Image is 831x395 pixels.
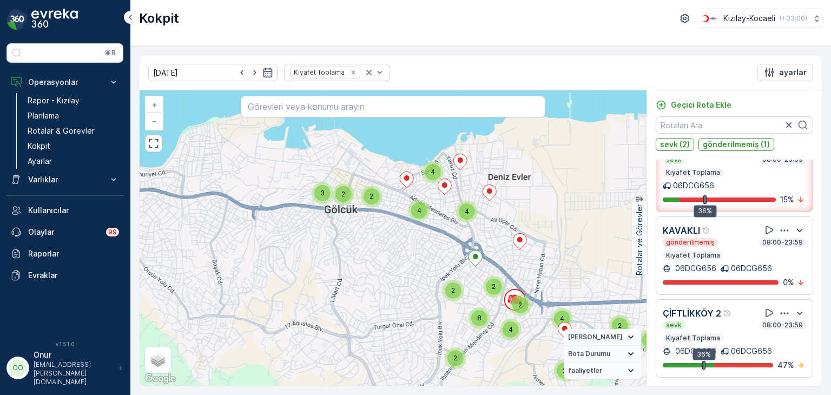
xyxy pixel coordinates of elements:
p: Varlıklar [28,174,102,185]
p: Kızılay-Kocaeli [723,13,775,24]
p: 08:00-23:59 [761,238,804,247]
img: k%C4%B1z%C4%B1lay_0jL9uU1.png [700,12,719,24]
p: Kıyafet Toplama [665,168,721,177]
p: Kullanıcılar [28,205,119,216]
p: Kokpit [139,10,179,27]
span: 4 [509,325,513,333]
a: Kullanıcılar [6,200,123,221]
div: 2 [483,276,505,298]
span: 4 [431,168,435,176]
p: Evraklar [28,270,119,281]
p: 06DCG656 [673,346,716,357]
a: Olaylar99 [6,221,123,243]
p: gönderilmemiş [665,238,716,247]
div: 4 [500,319,522,340]
div: OO [9,359,27,377]
summary: Rota Durumu [564,346,641,363]
p: 06DCG656 [673,263,716,274]
div: Remove Kıyafet Toplama [347,68,359,77]
span: [PERSON_NAME] [568,333,623,341]
button: Varlıklar [6,169,123,190]
p: 0 % [783,277,794,288]
p: 47 % [777,360,794,371]
p: ayarlar [779,67,807,78]
p: 06DCG656 [731,346,772,357]
span: + [152,100,157,109]
a: Planlama [23,108,123,123]
p: KAVAKLI [663,224,700,237]
span: 2 [618,321,622,330]
p: Raporlar [28,248,119,259]
p: ( +03:00 ) [780,14,807,23]
a: Raporlar [6,243,123,265]
p: Kokpit [28,141,50,152]
span: 2 [341,190,345,198]
a: Geçici Rota Ekle [656,100,731,110]
p: Kıyafet Toplama [665,334,721,343]
p: Rapor - Kızılay [28,95,80,106]
p: sevk (2) [660,139,690,150]
a: Ayarlar [23,154,123,169]
div: 2 [510,294,531,316]
span: 2 [563,366,566,374]
span: 2 [518,301,522,309]
input: Görevleri veya konumu arayın [241,96,545,117]
p: ⌘B [105,49,116,57]
a: Yakınlaştır [146,97,162,113]
button: sevk (2) [656,138,694,151]
span: 2 [492,282,496,291]
p: 06DCG656 [731,263,772,274]
div: Kıyafet Toplama [291,67,346,77]
p: 99 [108,228,117,236]
a: Layers [146,348,170,372]
div: 2 [361,186,382,207]
div: 2 [445,347,466,369]
span: 4 [465,207,469,215]
div: 4 [456,201,478,222]
summary: [PERSON_NAME] [564,329,641,346]
span: 2 [453,354,457,362]
p: Rotalar & Görevler [28,126,95,136]
div: 2 [554,360,576,381]
div: 36% [692,348,715,360]
div: 4 [551,308,573,330]
p: 15 % [780,194,794,205]
div: 2 [333,183,354,205]
input: dd/mm/yyyy [148,64,278,81]
p: ÇİFTLİKKÖY 2 [663,307,721,320]
input: Rotaları Ara [656,116,813,134]
span: v 1.51.0 [6,341,123,347]
div: 2 [443,280,464,301]
p: [EMAIL_ADDRESS][PERSON_NAME][DOMAIN_NAME] [34,360,114,386]
p: Olaylar [28,227,100,238]
span: faaliyetler [568,366,602,375]
p: 06DCG656 [673,180,714,191]
span: 4 [560,314,564,322]
p: Ayarlar [28,156,52,167]
p: Kıyafet Toplama [665,251,721,260]
p: sevk [665,155,683,164]
p: gönderilmemiş (1) [703,139,770,150]
p: sevk [665,321,683,330]
span: 4 [417,206,421,214]
div: 36% [694,205,716,217]
div: 4 [408,200,430,221]
p: 08:00-23:59 [761,321,804,330]
div: 4 [422,161,444,183]
span: 3 [320,189,325,197]
img: logo_dark-DEwI_e13.png [31,9,78,30]
button: Kızılay-Kocaeli(+03:00) [700,9,822,28]
p: Planlama [28,110,59,121]
span: 8 [477,314,482,322]
p: Onur [34,350,114,360]
a: Uzaklaştır [146,113,162,129]
div: Yardım Araç İkonu [702,226,711,235]
button: OOOnur[EMAIL_ADDRESS][PERSON_NAME][DOMAIN_NAME] [6,350,123,386]
p: Operasyonlar [28,77,102,88]
span: Rota Durumu [568,350,610,358]
p: Geçici Rota Ekle [671,100,731,110]
img: Google [142,372,178,386]
div: 8 [469,307,490,329]
button: ayarlar [757,64,813,81]
span: 2 [370,192,373,200]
